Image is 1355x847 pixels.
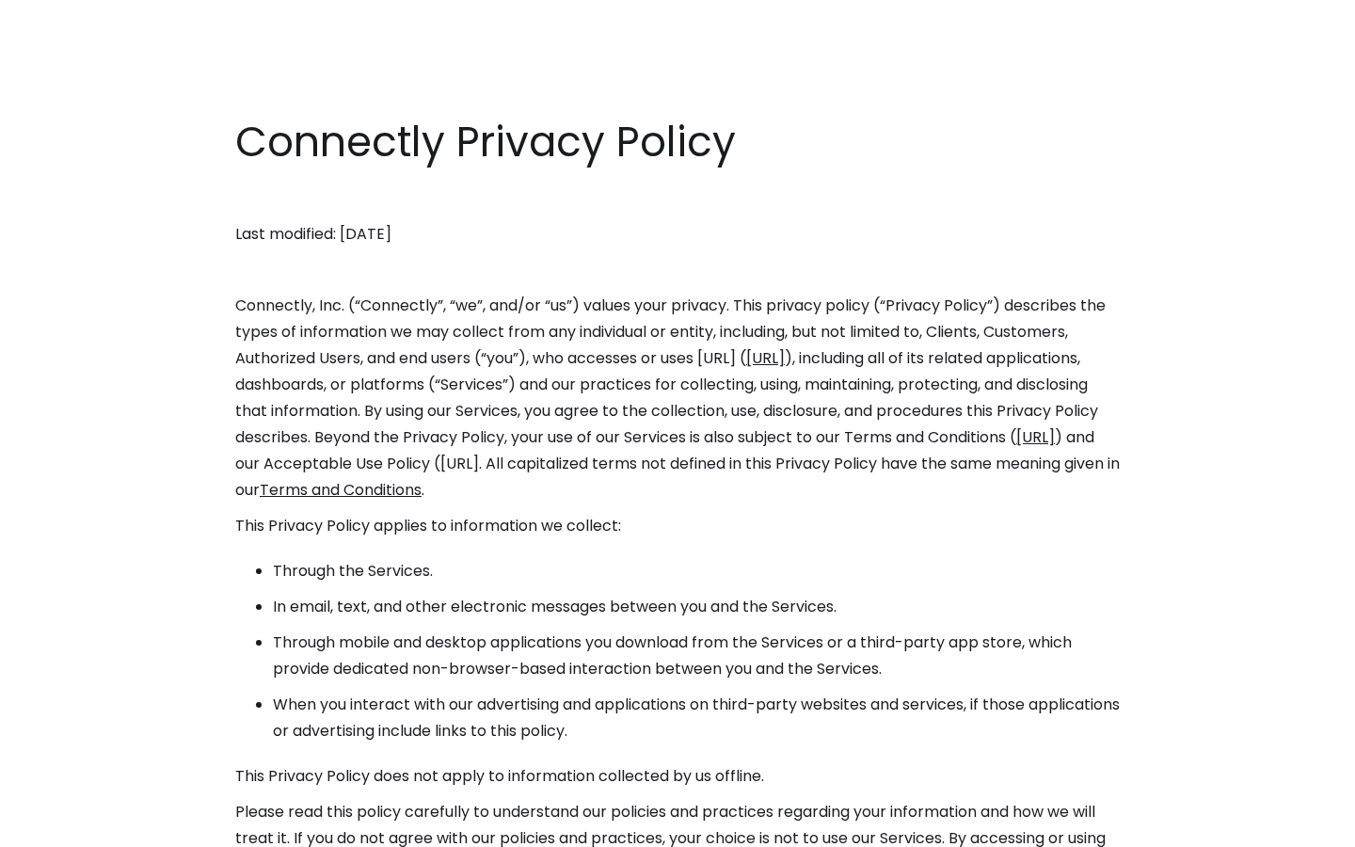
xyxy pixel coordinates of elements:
[273,558,1120,584] li: Through the Services.
[1016,426,1055,448] a: [URL]
[235,763,1120,790] p: This Privacy Policy does not apply to information collected by us offline.
[273,594,1120,620] li: In email, text, and other electronic messages between you and the Services.
[235,185,1120,212] p: ‍
[273,692,1120,744] li: When you interact with our advertising and applications on third-party websites and services, if ...
[273,630,1120,682] li: Through mobile and desktop applications you download from the Services or a third-party app store...
[235,113,1120,171] h1: Connectly Privacy Policy
[235,513,1120,539] p: This Privacy Policy applies to information we collect:
[235,257,1120,283] p: ‍
[235,221,1120,248] p: Last modified: [DATE]
[38,814,113,840] ul: Language list
[746,347,785,369] a: [URL]
[235,293,1120,503] p: Connectly, Inc. (“Connectly”, “we”, and/or “us”) values your privacy. This privacy policy (“Priva...
[260,479,422,501] a: Terms and Conditions
[19,812,113,840] aside: Language selected: English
